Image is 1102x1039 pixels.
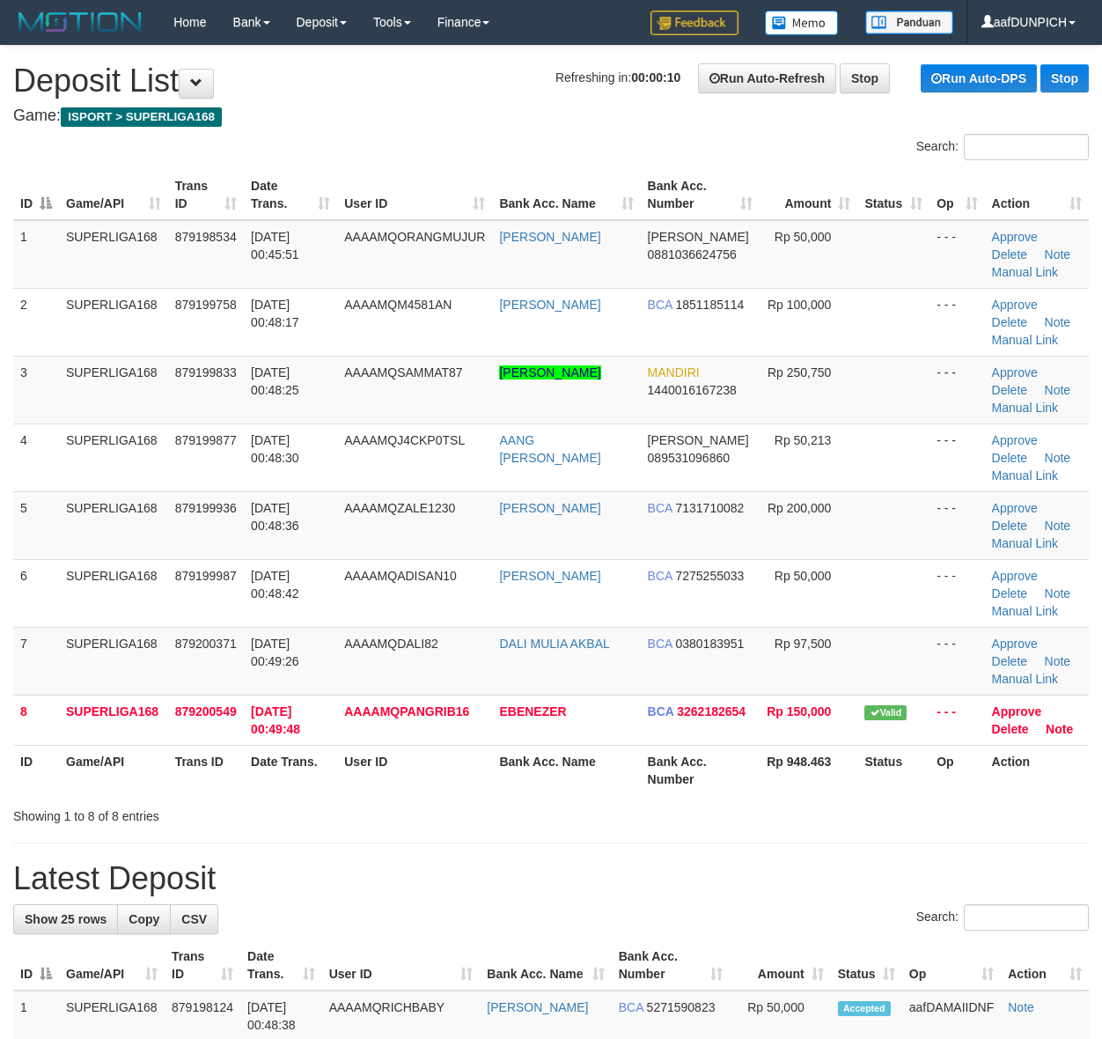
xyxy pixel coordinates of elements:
[992,451,1027,465] a: Delete
[760,170,857,220] th: Amount: activate to sort column ascending
[929,170,984,220] th: Op: activate to sort column ascending
[240,940,322,991] th: Date Trans.: activate to sort column ascending
[648,501,672,515] span: BCA
[1045,383,1071,397] a: Note
[992,704,1042,718] a: Approve
[59,627,168,695] td: SUPERLIGA168
[59,288,168,356] td: SUPERLIGA168
[929,356,984,424] td: - - -
[1045,586,1071,601] a: Note
[992,365,1038,379] a: Approve
[168,745,244,795] th: Trans ID
[344,501,455,515] span: AAAAMQZALE1230
[992,383,1027,397] a: Delete
[992,569,1038,583] a: Approve
[251,298,299,329] span: [DATE] 00:48:17
[648,247,737,262] span: Copy 0881036624756 to clipboard
[175,433,237,447] span: 879199877
[499,501,600,515] a: [PERSON_NAME]
[648,433,749,447] span: [PERSON_NAME]
[929,220,984,289] td: - - -
[775,637,832,651] span: Rp 97,500
[767,704,831,718] span: Rp 150,000
[59,559,168,627] td: SUPERLIGA168
[251,230,299,262] span: [DATE] 00:45:51
[13,170,59,220] th: ID: activate to sort column descending
[13,800,446,825] div: Showing 1 to 8 of 8 entries
[648,451,730,465] span: Copy 089531096860 to clipboard
[631,70,680,85] strong: 00:00:10
[768,501,831,515] span: Rp 200,000
[648,298,672,312] span: BCA
[992,501,1038,515] a: Approve
[992,586,1027,601] a: Delete
[992,247,1027,262] a: Delete
[170,904,218,934] a: CSV
[13,356,59,424] td: 3
[992,230,1038,244] a: Approve
[251,704,300,736] span: [DATE] 00:49:48
[650,11,738,35] img: Feedback.jpg
[61,107,222,127] span: ISPORT > SUPERLIGA168
[175,704,237,718] span: 879200549
[992,722,1029,736] a: Delete
[129,912,159,926] span: Copy
[344,637,438,651] span: AAAAMQDALI82
[181,912,207,926] span: CSV
[648,704,674,718] span: BCA
[698,63,836,93] a: Run Auto-Refresh
[677,704,746,718] span: Copy 3262182654 to clipboard
[864,705,907,720] span: Valid transaction
[492,745,640,795] th: Bank Acc. Name
[648,637,672,651] span: BCA
[251,365,299,397] span: [DATE] 00:48:25
[865,11,953,34] img: panduan.png
[831,940,902,991] th: Status: activate to sort column ascending
[13,695,59,745] td: 8
[487,1000,588,1014] a: [PERSON_NAME]
[992,333,1059,347] a: Manual Link
[1046,722,1073,736] a: Note
[992,672,1059,686] a: Manual Link
[1045,247,1071,262] a: Note
[675,637,744,651] span: Copy 0380183951 to clipboard
[1045,315,1071,329] a: Note
[344,365,462,379] span: AAAAMQSAMMAT87
[929,745,984,795] th: Op
[641,745,760,795] th: Bank Acc. Number
[251,501,299,533] span: [DATE] 00:48:36
[840,63,890,93] a: Stop
[619,1000,643,1014] span: BCA
[13,288,59,356] td: 2
[992,298,1038,312] a: Approve
[768,298,831,312] span: Rp 100,000
[337,745,492,795] th: User ID
[775,230,832,244] span: Rp 50,000
[929,491,984,559] td: - - -
[992,637,1038,651] a: Approve
[344,230,485,244] span: AAAAMQORANGMUJUR
[929,627,984,695] td: - - -
[59,745,168,795] th: Game/API
[765,11,839,35] img: Button%20Memo.svg
[838,1001,891,1016] span: Accepted
[929,288,984,356] td: - - -
[165,940,240,991] th: Trans ID: activate to sort column ascending
[499,298,600,312] a: [PERSON_NAME]
[992,433,1038,447] a: Approve
[59,356,168,424] td: SUPERLIGA168
[244,170,337,220] th: Date Trans.: activate to sort column ascending
[902,940,1001,991] th: Op: activate to sort column ascending
[612,940,731,991] th: Bank Acc. Number: activate to sort column ascending
[59,220,168,289] td: SUPERLIGA168
[985,170,1089,220] th: Action: activate to sort column ascending
[647,1000,716,1014] span: Copy 5271590823 to clipboard
[992,654,1027,668] a: Delete
[59,695,168,745] td: SUPERLIGA168
[499,230,600,244] a: [PERSON_NAME]
[775,569,832,583] span: Rp 50,000
[857,745,929,795] th: Status
[175,501,237,515] span: 879199936
[916,134,1089,160] label: Search:
[921,64,1037,92] a: Run Auto-DPS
